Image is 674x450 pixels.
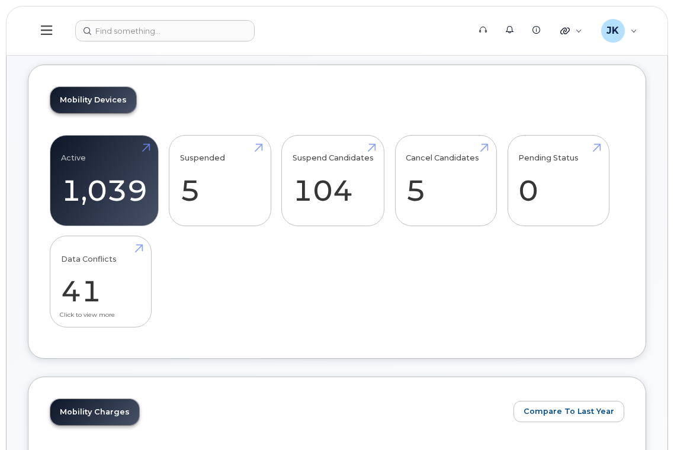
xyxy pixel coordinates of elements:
[75,20,255,41] input: Find something...
[524,406,614,417] span: Compare To Last Year
[293,142,374,220] a: Suspend Candidates 104
[552,19,590,43] div: Quicklinks
[180,142,260,220] a: Suspended 5
[606,24,619,38] span: JK
[406,142,486,220] a: Cancel Candidates 5
[513,401,624,422] button: Compare To Last Year
[518,142,598,220] a: Pending Status 0
[50,399,139,425] a: Mobility Charges
[61,142,147,220] a: Active 1,039
[50,87,136,113] a: Mobility Devices
[61,243,141,321] a: Data Conflicts 41
[593,19,646,43] div: Jayson Kralkay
